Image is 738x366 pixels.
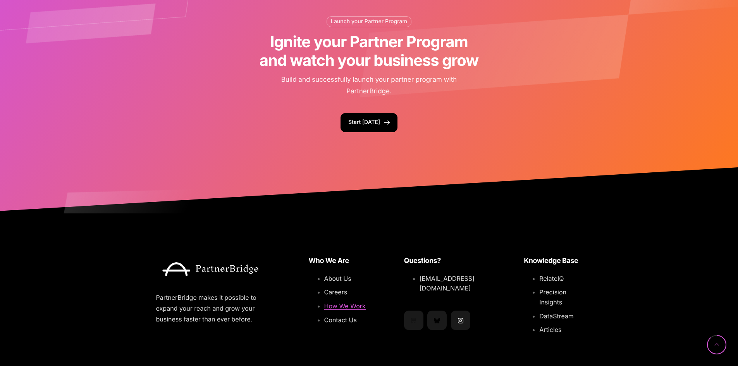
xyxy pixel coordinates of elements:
[309,256,367,266] h5: Who We Are
[228,33,511,70] h2: Ignite your Partner Program and watch your business grow
[324,275,351,282] a: About Us
[324,316,357,324] a: Contact Us
[404,256,487,266] h5: Questions?
[539,326,561,333] a: Articles
[427,311,447,330] a: Bluesky
[420,275,475,292] a: [EMAIL_ADDRESS][DOMAIN_NAME]
[327,16,411,27] h6: Launch your Partner Program
[348,120,380,125] span: Start [DATE]
[539,275,564,282] a: RelateIQ
[539,312,574,320] a: DataStream
[341,113,397,132] a: Start [DATE]
[268,74,470,98] p: Build and successfully launch your partner program with PartnerBridge.
[539,288,566,306] a: Precision Insights
[324,302,366,310] a: How We Work
[324,288,347,296] a: Careers
[156,292,262,325] p: PartnerBridge makes it possible to expand your reach and grow your business faster than ever before.
[524,256,582,266] h5: Knowledge Base
[451,311,470,330] a: Instagram
[404,311,423,330] a: Substack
